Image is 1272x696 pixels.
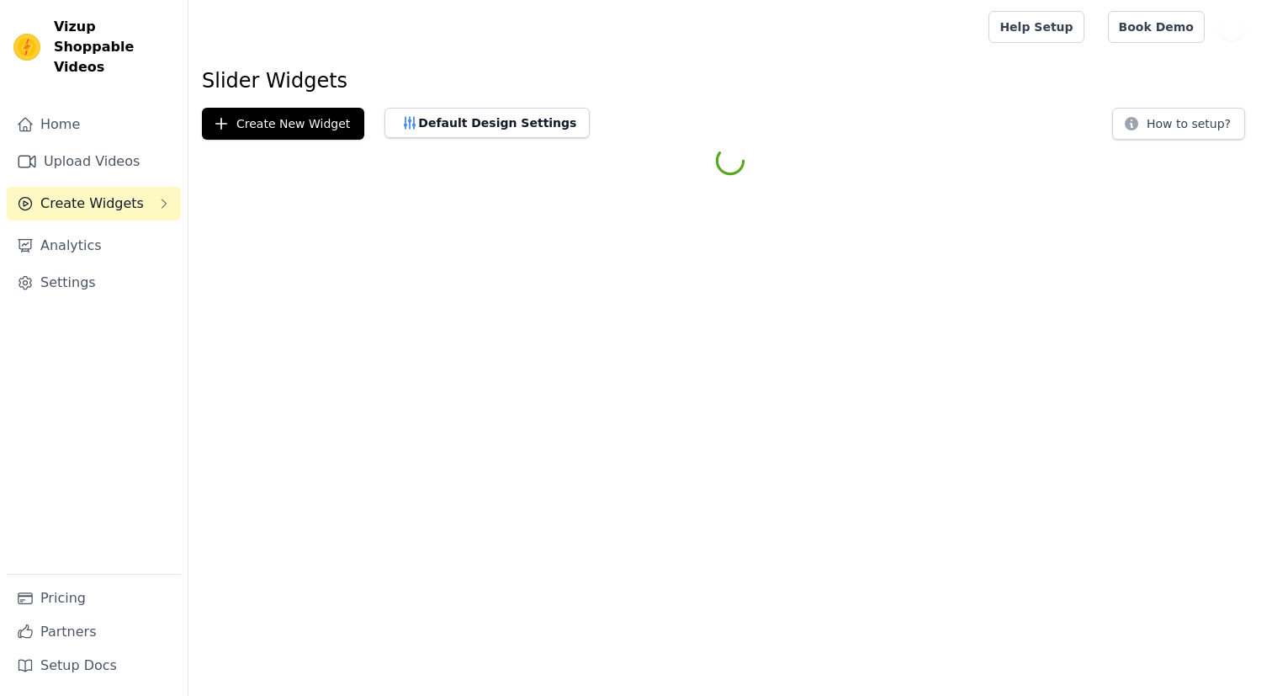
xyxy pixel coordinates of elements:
[7,108,181,141] a: Home
[54,17,174,77] span: Vizup Shoppable Videos
[7,145,181,178] a: Upload Videos
[1112,120,1245,135] a: How to setup?
[7,615,181,649] a: Partners
[1108,11,1205,43] a: Book Demo
[13,34,40,61] img: Vizup
[202,67,1259,94] h1: Slider Widgets
[202,108,364,140] button: Create New Widget
[7,266,181,300] a: Settings
[1112,108,1245,140] button: How to setup?
[7,187,181,220] button: Create Widgets
[7,649,181,683] a: Setup Docs
[7,229,181,263] a: Analytics
[384,108,590,138] button: Default Design Settings
[40,194,144,214] span: Create Widgets
[7,582,181,615] a: Pricing
[988,11,1084,43] a: Help Setup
